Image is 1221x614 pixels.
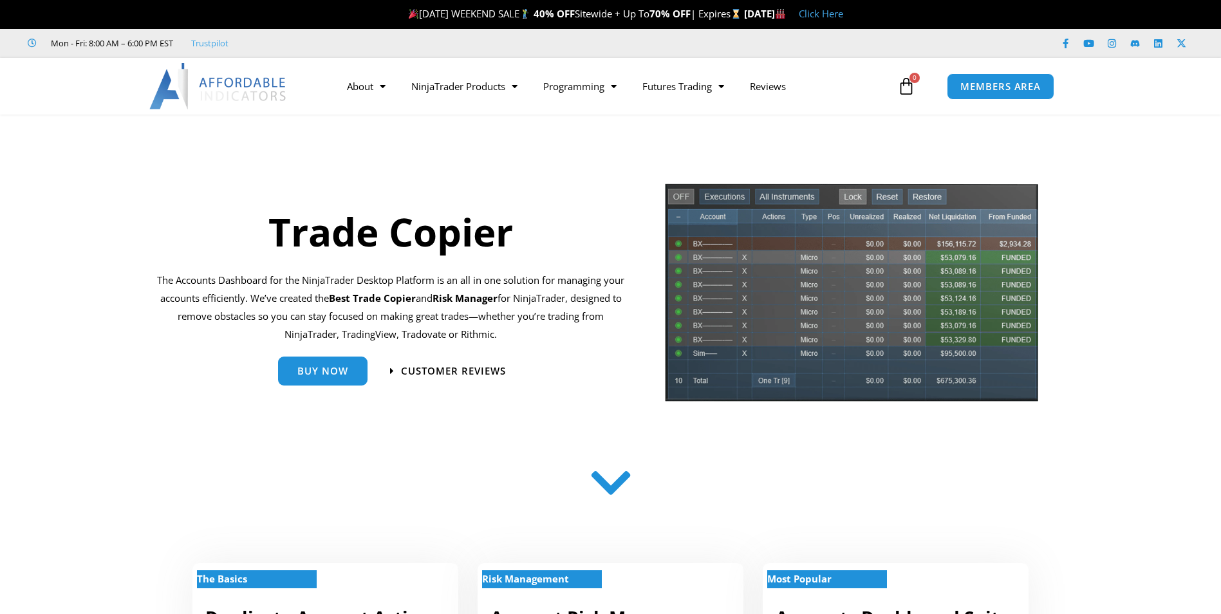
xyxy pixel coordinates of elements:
[909,73,920,83] span: 0
[390,366,506,376] a: Customer Reviews
[960,82,1041,91] span: MEMBERS AREA
[731,9,741,19] img: ⌛
[329,292,416,304] b: Best Trade Copier
[776,9,785,19] img: 🏭
[409,9,418,19] img: 🎉
[334,71,398,101] a: About
[48,35,173,51] span: Mon - Fri: 8:00 AM – 6:00 PM EST
[157,205,625,259] h1: Trade Copier
[482,572,569,585] strong: Risk Management
[878,68,935,105] a: 0
[297,366,348,376] span: Buy Now
[197,572,247,585] strong: The Basics
[157,272,625,343] p: The Accounts Dashboard for the NinjaTrader Desktop Platform is an all in one solution for managin...
[947,73,1054,100] a: MEMBERS AREA
[767,572,832,585] strong: Most Popular
[401,366,506,376] span: Customer Reviews
[278,357,368,386] a: Buy Now
[334,71,894,101] nav: Menu
[149,63,288,109] img: LogoAI | Affordable Indicators – NinjaTrader
[799,7,843,20] a: Click Here
[398,71,530,101] a: NinjaTrader Products
[191,35,228,51] a: Trustpilot
[405,7,743,20] span: [DATE] WEEKEND SALE Sitewide + Up To | Expires
[649,7,691,20] strong: 70% OFF
[520,9,530,19] img: 🏌️‍♂️
[433,292,498,304] strong: Risk Manager
[629,71,737,101] a: Futures Trading
[530,71,629,101] a: Programming
[744,7,786,20] strong: [DATE]
[534,7,575,20] strong: 40% OFF
[737,71,799,101] a: Reviews
[664,182,1039,412] img: tradecopier | Affordable Indicators – NinjaTrader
